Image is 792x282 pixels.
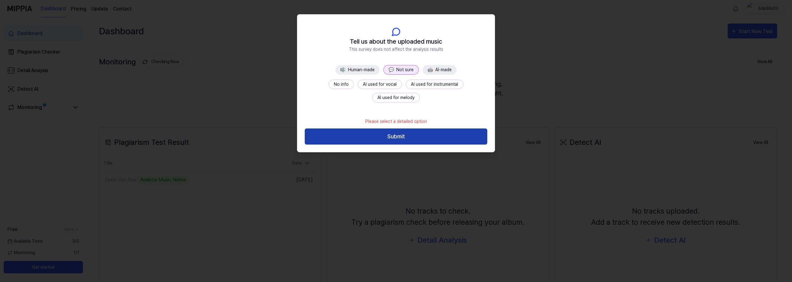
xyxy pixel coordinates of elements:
[349,46,443,53] span: This survey does not affect the analysis results
[362,115,431,128] div: Please select a detailed option
[372,93,420,102] button: AI used for melody
[335,65,380,75] button: 🎼Human-made
[383,65,419,75] button: 💬Not sure
[358,80,402,89] button: AI used for vocal
[329,80,354,89] button: No info
[389,67,394,72] span: 💬
[340,67,346,72] span: 🎼
[423,65,457,75] button: 🤖AI-made
[406,80,463,89] button: AI used for instrumental
[350,37,442,46] span: Tell us about the uploaded music
[305,128,487,145] button: Submit
[428,67,433,72] span: 🤖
